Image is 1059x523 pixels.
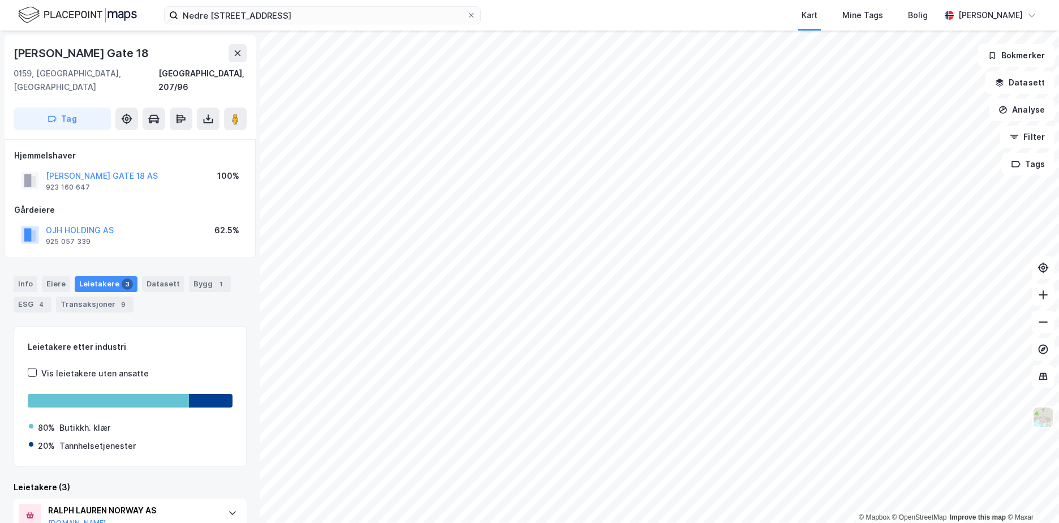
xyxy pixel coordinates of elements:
div: Bolig [908,8,928,22]
button: Bokmerker [978,44,1054,67]
div: 3 [122,278,133,290]
div: Info [14,276,37,292]
div: [PERSON_NAME] [958,8,1023,22]
div: Datasett [142,276,184,292]
img: logo.f888ab2527a4732fd821a326f86c7f29.svg [18,5,137,25]
div: Hjemmelshaver [14,149,246,162]
div: 1 [215,278,226,290]
div: 80% [38,421,55,435]
div: [PERSON_NAME] Gate 18 [14,44,151,62]
div: Tannhelsetjenester [59,439,136,453]
div: [GEOGRAPHIC_DATA], 207/96 [158,67,247,94]
div: 925 057 339 [46,237,91,246]
div: 0159, [GEOGRAPHIC_DATA], [GEOGRAPHIC_DATA] [14,67,158,94]
button: Filter [1000,126,1054,148]
div: Gårdeiere [14,203,246,217]
a: Mapbox [859,513,890,521]
button: Datasett [985,71,1054,94]
div: Leietakere etter industri [28,340,233,354]
div: 20% [38,439,55,453]
a: Improve this map [950,513,1006,521]
div: 100% [217,169,239,183]
div: Butikkh. klær [59,421,110,435]
div: Leietakere (3) [14,481,247,494]
div: Leietakere [75,276,137,292]
div: Mine Tags [842,8,883,22]
button: Tag [14,108,111,130]
div: Vis leietakere uten ansatte [41,367,149,380]
input: Søk på adresse, matrikkel, gårdeiere, leietakere eller personer [178,7,467,24]
iframe: Chat Widget [1002,469,1059,523]
div: 62.5% [214,224,239,237]
div: 4 [36,299,47,310]
div: Bygg [189,276,231,292]
div: 9 [118,299,129,310]
button: Tags [1002,153,1054,175]
div: Eiere [42,276,70,292]
div: 923 160 647 [46,183,90,192]
div: ESG [14,297,51,312]
div: Transaksjoner [56,297,134,312]
a: OpenStreetMap [892,513,947,521]
div: Kart [802,8,817,22]
div: Kontrollprogram for chat [1002,469,1059,523]
button: Analyse [989,98,1054,121]
img: Z [1032,406,1054,428]
div: RALPH LAUREN NORWAY AS [48,504,217,517]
